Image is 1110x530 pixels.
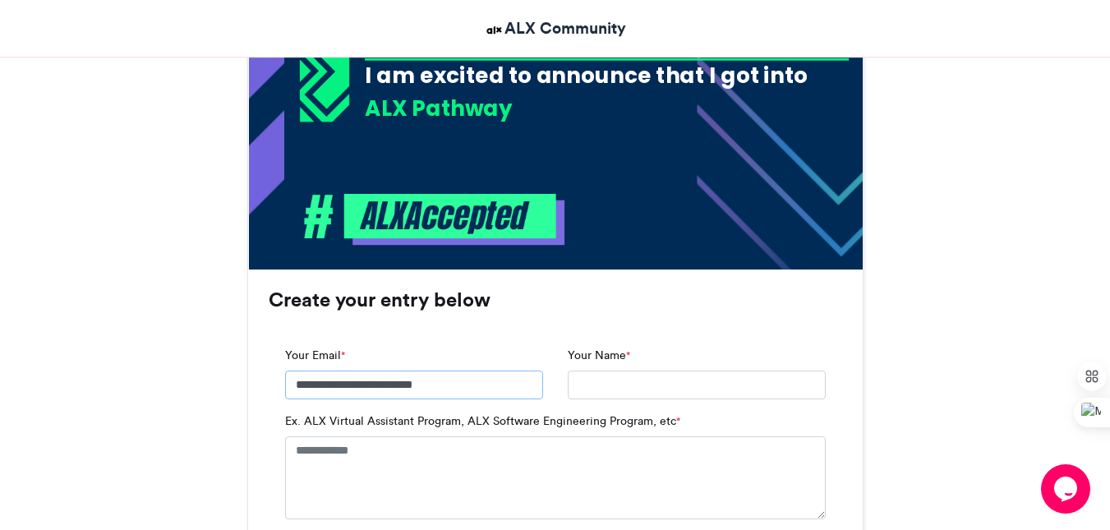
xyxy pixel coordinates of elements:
[365,93,849,123] div: ALX Pathway
[285,347,345,364] label: Your Email
[568,347,630,364] label: Your Name
[269,290,842,310] h3: Create your entry below
[1041,464,1094,514] iframe: chat widget
[484,16,626,40] a: ALX Community
[285,412,680,430] label: Ex. ALX Virtual Assistant Program, ALX Software Engineering Program, etc
[299,21,349,122] img: 1718367053.733-03abb1a83a9aadad37b12c69bdb0dc1c60dcbf83.png
[484,20,504,40] img: ALX Community
[365,60,849,120] div: I am excited to announce that I got into the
